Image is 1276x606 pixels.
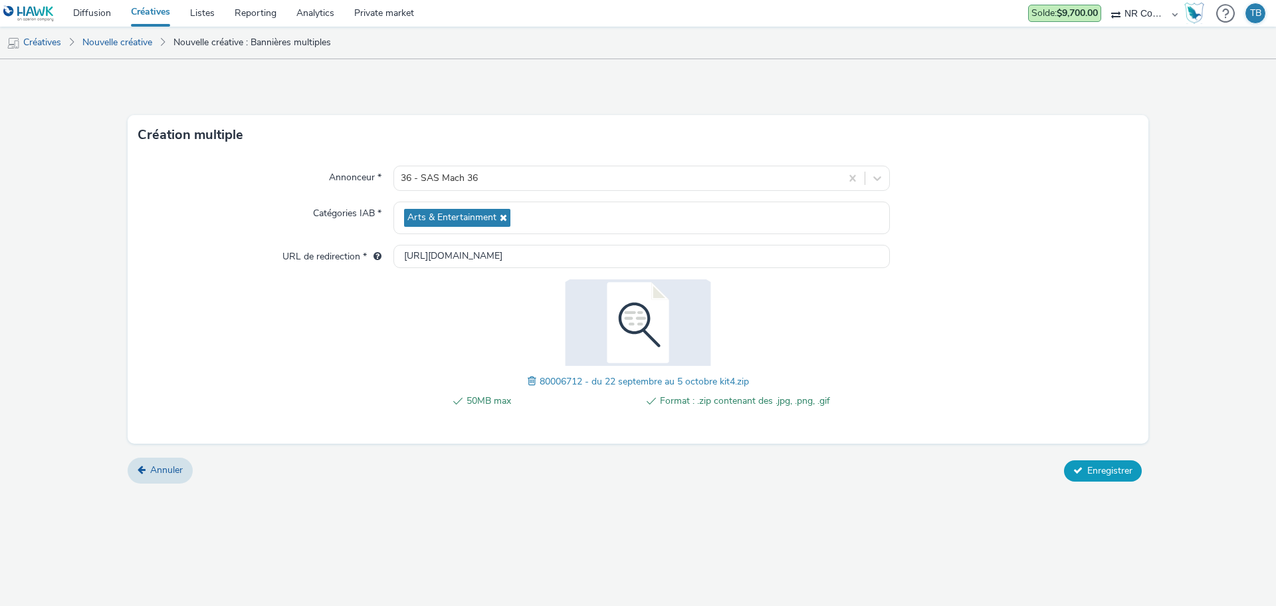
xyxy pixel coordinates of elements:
span: Format : .zip contenant des .jpg, .png, .gif [660,393,830,409]
label: Annonceur * [324,166,387,184]
a: Hawk Academy [1184,3,1210,24]
a: Nouvelle créative : Bannières multiples [167,27,338,59]
label: URL de redirection * [277,245,387,263]
img: Hawk Academy [1184,3,1204,24]
img: mobile [7,37,20,50]
a: Annuler [128,458,193,483]
img: 80006712 - du 22 septembre au 5 octobre kit4.zip [552,279,724,366]
span: 50MB max [467,393,637,409]
span: Annuler [150,464,183,476]
input: url... [393,245,890,268]
div: TB [1250,3,1261,23]
span: Solde : [1031,7,1098,19]
button: Enregistrer [1064,460,1142,482]
div: L'URL de redirection sera utilisée comme URL de validation avec certains SSP et ce sera l'URL de ... [367,250,381,263]
img: undefined Logo [3,5,54,22]
span: Enregistrer [1087,464,1132,477]
strong: $9,700.00 [1057,7,1098,19]
span: Arts & Entertainment [407,212,496,224]
div: Les dépenses d'aujourd'hui ne sont pas encore prises en compte dans le solde [1028,5,1101,22]
a: Nouvelle créative [76,27,159,59]
label: Catégories IAB * [308,202,387,220]
span: 80006712 - du 22 septembre au 5 octobre kit4.zip [540,375,749,388]
h3: Création multiple [138,125,243,145]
